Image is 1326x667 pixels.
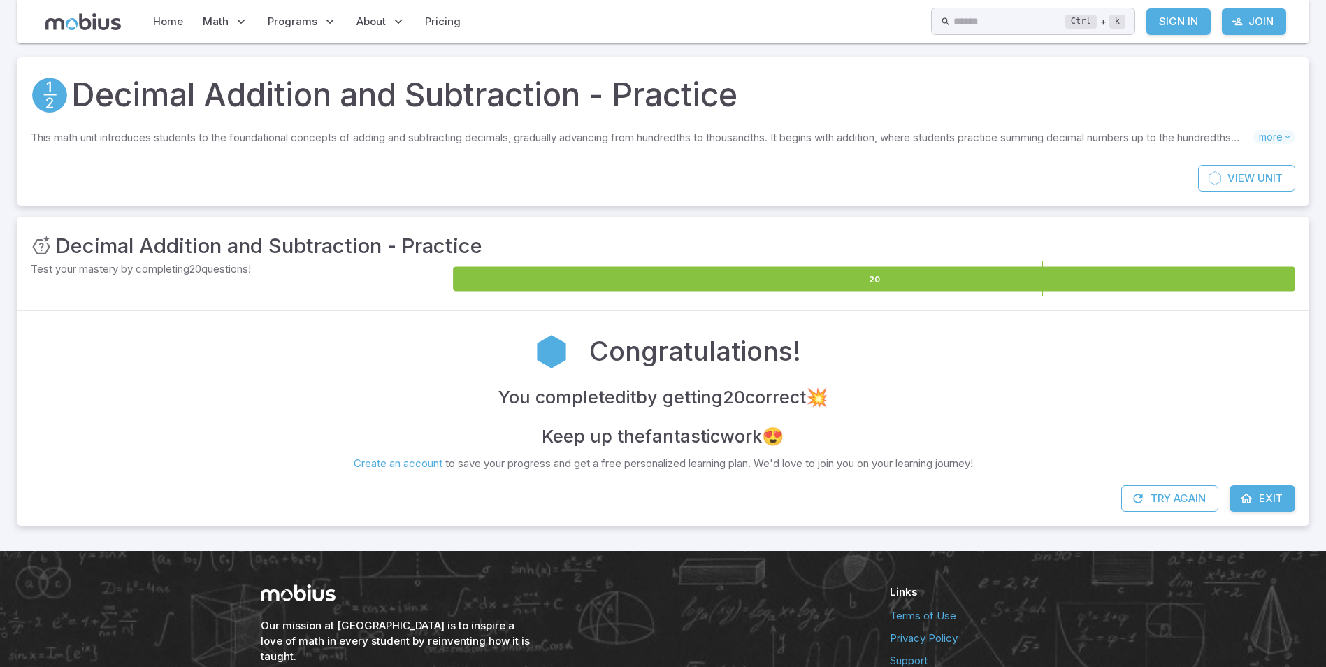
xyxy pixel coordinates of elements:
span: Programs [268,14,317,29]
h1: Decimal Addition and Subtraction - Practice [71,71,737,119]
a: Sign In [1146,8,1211,35]
a: Join [1222,8,1286,35]
span: Unit [1257,171,1283,186]
h4: You completed it by getting 20 correct 💥 [498,383,828,411]
a: Privacy Policy [890,631,1066,646]
a: Pricing [421,6,465,38]
span: About [356,14,386,29]
a: Fractions/Decimals [31,76,69,114]
div: + [1065,13,1125,30]
span: View [1227,171,1255,186]
p: This math unit introduces students to the foundational concepts of adding and subtracting decimal... [31,130,1253,145]
h6: Links [890,584,1066,600]
a: Terms of Use [890,608,1066,624]
kbd: Ctrl [1065,15,1097,29]
h6: Our mission at [GEOGRAPHIC_DATA] is to inspire a love of math in every student by reinventing how... [261,618,533,664]
p: to save your progress and get a free personalized learning plan. We'd love to join you on your le... [354,456,973,471]
a: ViewUnit [1198,165,1295,192]
button: Try Again [1121,485,1218,512]
a: Home [149,6,187,38]
span: Math [203,14,229,29]
p: Test your mastery by completing 20 questions! [31,261,450,277]
a: Create an account [354,457,442,470]
span: Exit [1259,491,1283,506]
h2: Congratulations! [589,332,801,371]
h4: Keep up the fantastic work 😍 [542,422,784,450]
a: Exit [1230,485,1295,512]
kbd: k [1109,15,1125,29]
h3: Decimal Addition and Subtraction - Practice [56,231,482,261]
